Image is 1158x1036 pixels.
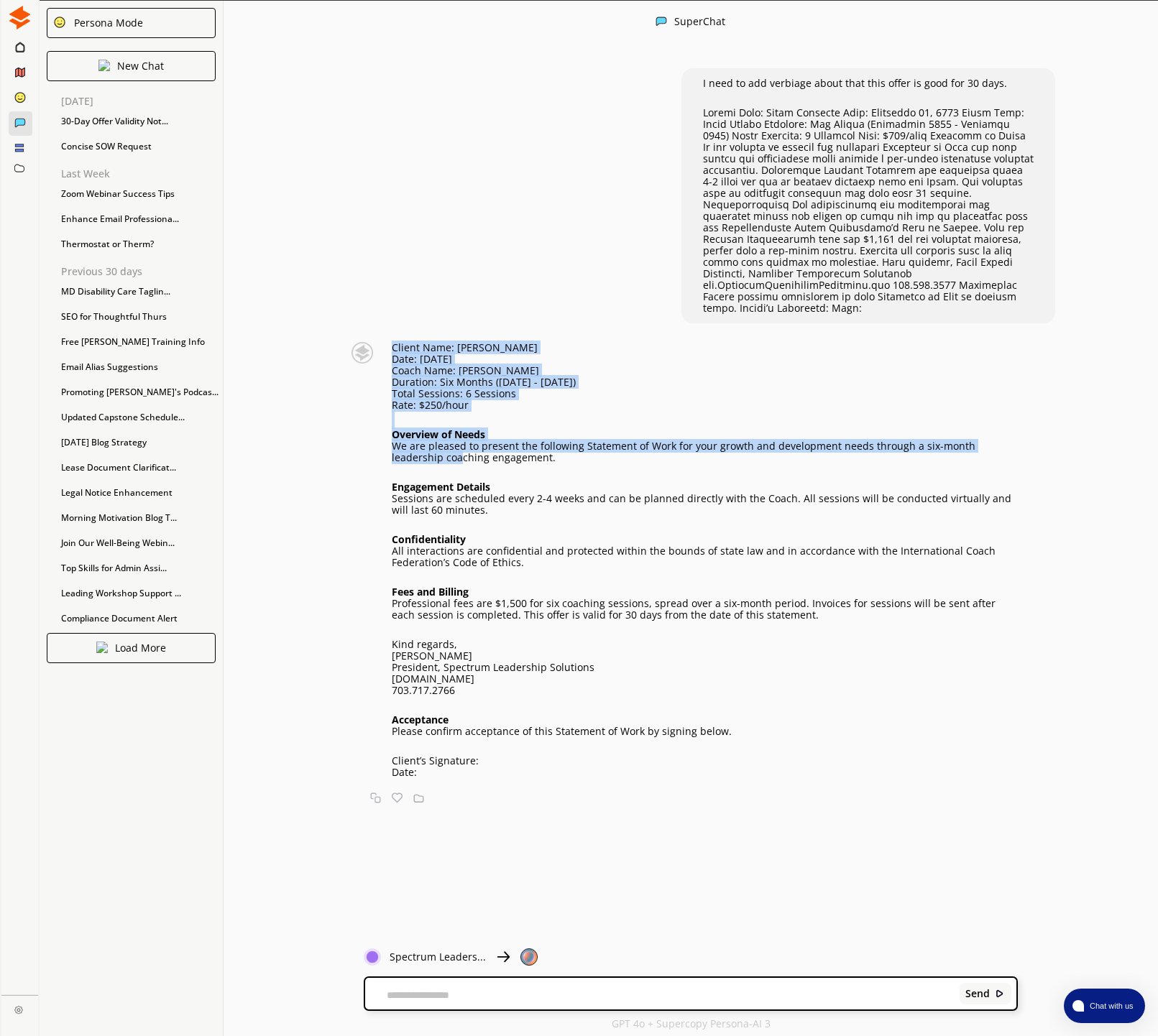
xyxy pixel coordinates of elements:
p: Total Sessions: 6 Sessions [392,388,1018,399]
div: Morning Motivation Blog T... [54,507,223,529]
div: [DATE] Blog Strategy [54,432,223,453]
div: Free [PERSON_NAME] Training Info [54,331,223,353]
p: Client’s Signature: [392,755,1018,767]
div: SuperChat [674,16,725,29]
p: Previous 30 days [61,266,223,277]
img: Close [995,989,1005,999]
p: [DATE] [61,96,223,107]
p: GPT 4o + Supercopy Persona-AI 3 [612,1018,771,1030]
div: Join Our Well-Being Webin... [54,532,223,554]
p: Date: [392,767,1018,778]
div: Promoting [PERSON_NAME]'s Podcas... [54,381,223,403]
div: Concise SOW Request [54,136,223,157]
p: I need to add verbiage about that this offer is good for 30 days. [703,78,1034,89]
img: Close [364,948,381,966]
p: Kind regards, [392,639,1018,650]
p: New Chat [117,60,164,72]
p: Please confirm acceptance of this Statement of Work by signing below. [392,726,1018,737]
p: Date: [DATE] [392,353,1018,365]
p: Spectrum Leaders... [390,951,486,963]
div: Lease Document Clarificat... [54,457,223,478]
div: Leading Workshop Support ... [54,583,223,604]
p: [PERSON_NAME] [392,650,1018,662]
img: Close [53,16,66,29]
img: Save [413,792,424,803]
div: Top Skills for Admin Assi... [54,558,223,579]
img: Close [14,1005,23,1014]
p: Loremi Dolo: Sitam Consecte Adip: Elitseddo 01, 6773 Eiusm Temp: Incid Utlabo Etdolore: Mag Aliqu... [703,107,1034,314]
img: Close [8,6,32,29]
img: Close [341,342,385,364]
img: Favorite [392,792,403,803]
div: Enhance Email Professiona... [54,208,223,230]
strong: Confidentiality [392,532,466,546]
p: Professional fees are $1,500 for six coaching sessions, spread over a six-month period. Invoices ... [392,598,1018,621]
p: Coach Name: [PERSON_NAME] [392,365,1018,376]
p: Duration: Six Months ([DATE] - [DATE]) [392,376,1018,388]
div: Zoom Webinar Success Tips [54,183,223,205]
p: 703.717.2766 [392,685,1018,696]
button: atlas-launcher [1064,989,1145,1023]
div: Thermostat or Therm? [54,233,223,255]
p: Load More [115,642,166,654]
img: Close [656,16,667,27]
div: Persona Mode [69,17,143,29]
p: We are pleased to present the following Statement of Work for your growth and development needs t... [392,440,1018,463]
img: Close [520,948,538,966]
span: Chat with us [1084,1000,1136,1012]
div: MD Disability Care Taglin... [54,281,223,302]
p: Rate: $250/hour [392,399,1018,411]
p: All interactions are confidential and protected within the bounds of state law and in accordance ... [392,545,1018,568]
strong: Fees and Billing [392,585,469,598]
p: President, Spectrum Leadership Solutions [392,662,1018,673]
div: Compliance Document Alert [54,608,223,629]
div: 30-Day Offer Validity Not... [54,111,223,132]
div: SEO for Thoughtful Thurs [54,306,223,328]
strong: Overview of Needs [392,427,485,441]
p: Last Week [61,168,223,180]
img: Close [495,948,512,966]
p: Sessions are scheduled every 2-4 weeks and can be planned directly with the Coach. All sessions w... [392,493,1018,516]
p: Client Name: [PERSON_NAME] [392,342,1018,353]
b: Send [965,988,990,999]
div: Email Alias Suggestions [54,356,223,378]
img: Copy [370,792,381,803]
strong: Acceptance [392,713,449,726]
strong: Engagement Details [392,480,490,494]
div: Legal Notice Enhancement [54,482,223,504]
div: Updated Capstone Schedule... [54,407,223,428]
a: Close [1,995,38,1020]
p: [DOMAIN_NAME] [392,673,1018,685]
img: Close [96,642,108,653]
img: Close [98,60,110,71]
